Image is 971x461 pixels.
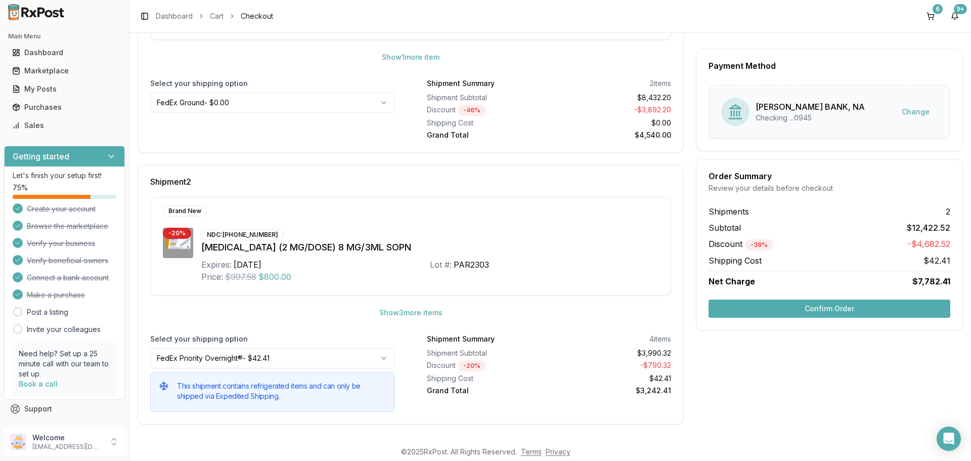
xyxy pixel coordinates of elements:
[27,221,108,231] span: Browse the marketplace
[201,240,658,255] div: [MEDICAL_DATA] (2 MG/DOSE) 8 MG/3ML SOPN
[10,434,26,450] img: User avatar
[922,8,939,24] button: 6
[8,80,121,98] a: My Posts
[12,84,117,94] div: My Posts
[427,130,545,140] div: Grand Total
[163,228,191,239] div: - 20 %
[709,276,755,286] span: Net Charge
[156,11,193,21] a: Dashboard
[32,433,103,443] p: Welcome
[27,238,95,248] span: Verify your business
[27,307,68,317] a: Post a listing
[454,259,489,271] div: PAR2303
[427,93,545,103] div: Shipment Subtotal
[553,386,672,396] div: $3,242.41
[27,324,101,334] a: Invite your colleagues
[709,205,749,218] span: Shipments
[234,259,261,271] div: [DATE]
[12,120,117,131] div: Sales
[4,400,125,418] button: Support
[4,63,125,79] button: Marketplace
[4,81,125,97] button: My Posts
[709,255,762,267] span: Shipping Cost
[933,4,943,14] div: 6
[201,271,223,283] div: Price:
[32,443,103,451] p: [EMAIL_ADDRESS][DOMAIN_NAME]
[458,105,486,116] div: - 46 %
[27,273,109,283] span: Connect a bank account
[709,222,741,234] span: Subtotal
[12,48,117,58] div: Dashboard
[553,105,672,116] div: - $3,892.20
[553,130,672,140] div: $4,540.00
[13,183,28,193] span: 75 %
[937,427,961,451] div: Open Intercom Messenger
[521,447,542,456] a: Terms
[427,360,545,371] div: Discount
[912,275,950,287] span: $7,782.41
[156,11,273,21] nav: breadcrumb
[27,204,96,214] span: Create your account
[210,11,224,21] a: Cart
[258,271,291,283] span: $800.00
[163,228,193,258] img: Ozempic (2 MG/DOSE) 8 MG/3ML SOPN
[4,99,125,115] button: Purchases
[374,48,448,66] button: Show1more item
[150,178,191,186] span: Shipment 2
[4,418,125,436] button: Feedback
[24,422,59,432] span: Feedback
[8,44,121,62] a: Dashboard
[709,183,950,193] div: Review your details before checkout
[8,32,121,40] h2: Main Menu
[201,259,232,271] div: Expires:
[4,45,125,61] button: Dashboard
[150,334,394,344] label: Select your shipping option
[427,78,495,89] div: Shipment Summary
[553,348,672,358] div: $3,990.32
[923,255,950,267] span: $42.41
[954,4,967,14] div: 9+
[458,360,486,371] div: - 20 %
[13,150,69,162] h3: Getting started
[13,171,116,181] p: Let's finish your setup first!
[12,102,117,112] div: Purchases
[907,222,950,234] span: $12,422.52
[8,98,121,116] a: Purchases
[908,238,950,250] span: -$4,682.52
[553,373,672,384] div: $42.41
[427,334,495,344] div: Shipment Summary
[4,4,69,20] img: RxPost Logo
[4,117,125,134] button: Sales
[27,290,85,300] span: Make a purchase
[19,349,110,379] p: Need help? Set up a 25 minute call with our team to set up.
[427,373,545,384] div: Shipping Cost
[150,78,394,89] label: Select your shipping option
[427,118,545,128] div: Shipping Cost
[709,300,950,318] button: Confirm Order
[709,239,773,249] span: Discount
[553,118,672,128] div: $0.00
[947,8,963,24] button: 9+
[709,62,950,70] div: Payment Method
[709,172,950,180] div: Order Summary
[553,93,672,103] div: $8,432.20
[649,334,671,344] div: 4 items
[177,381,386,401] h5: This shipment contains refrigerated items and can only be shipped via Expedited Shipping.
[8,62,121,80] a: Marketplace
[946,205,950,218] span: 2
[427,386,545,396] div: Grand Total
[756,101,865,113] div: [PERSON_NAME] BANK, NA
[894,103,938,121] button: Change
[225,271,256,283] span: $997.58
[546,447,570,456] a: Privacy
[163,205,207,217] div: Brand New
[241,11,273,21] span: Checkout
[12,66,117,76] div: Marketplace
[430,259,452,271] div: Lot #:
[427,105,545,116] div: Discount
[201,229,284,240] div: NDC: [PHONE_NUMBER]
[8,116,121,135] a: Sales
[27,256,108,266] span: Verify beneficial owners
[756,113,865,123] div: Checking ...0945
